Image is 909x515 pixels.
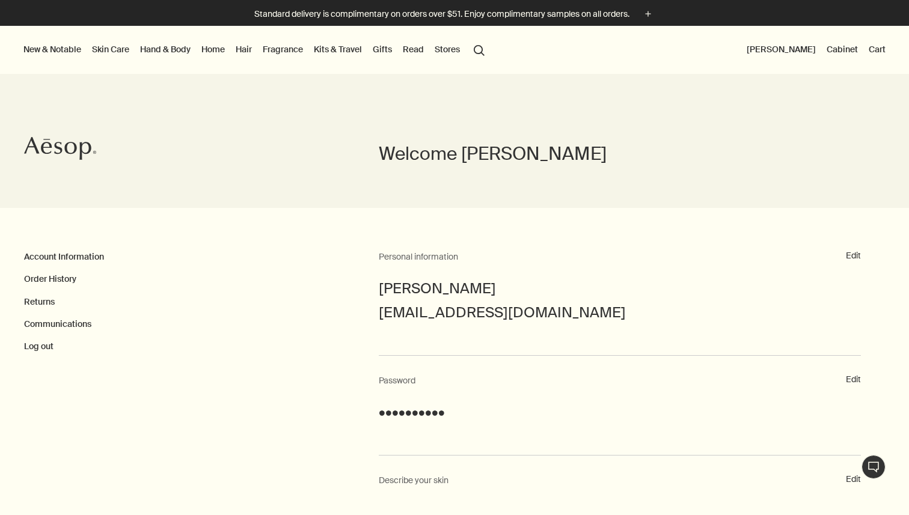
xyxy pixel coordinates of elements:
[233,41,254,57] a: Hair
[254,7,655,21] button: Standard delivery is complimentary on orders over $51. Enjoy complimentary samples on all orders.
[24,296,55,307] a: Returns
[866,41,888,57] button: Cart
[400,41,426,57] a: Read
[24,318,91,329] a: Communications
[138,41,193,57] a: Hand & Body
[21,41,84,57] button: New & Notable
[21,133,99,166] a: Aesop
[846,374,861,386] button: Edit
[311,41,364,57] a: Kits & Travel
[379,400,861,425] div: ••••••••••
[199,41,227,57] a: Home
[846,474,861,486] button: Edit
[744,26,888,74] nav: supplementary
[846,250,861,262] button: Edit
[432,41,462,57] button: Stores
[24,341,54,353] button: Log out
[254,8,629,20] p: Standard delivery is complimentary on orders over $51. Enjoy complimentary samples on all orders.
[90,41,132,57] a: Skin Care
[824,41,860,57] a: Cabinet
[370,41,394,57] a: Gifts
[24,250,379,353] nav: My Account Page Menu Navigation
[379,374,831,388] h2: Password
[379,474,831,488] h2: Describe your skin
[21,26,490,74] nav: primary
[24,136,96,160] svg: Aesop
[379,300,861,325] div: [EMAIL_ADDRESS][DOMAIN_NAME]
[862,455,886,479] button: Live Assistance
[379,276,861,301] div: [PERSON_NAME]
[468,38,490,61] button: Open search
[744,41,818,57] button: [PERSON_NAME]
[379,250,831,264] h2: Personal information
[260,41,305,57] a: Fragrance
[24,251,104,262] a: Account Information
[24,273,76,284] a: Order History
